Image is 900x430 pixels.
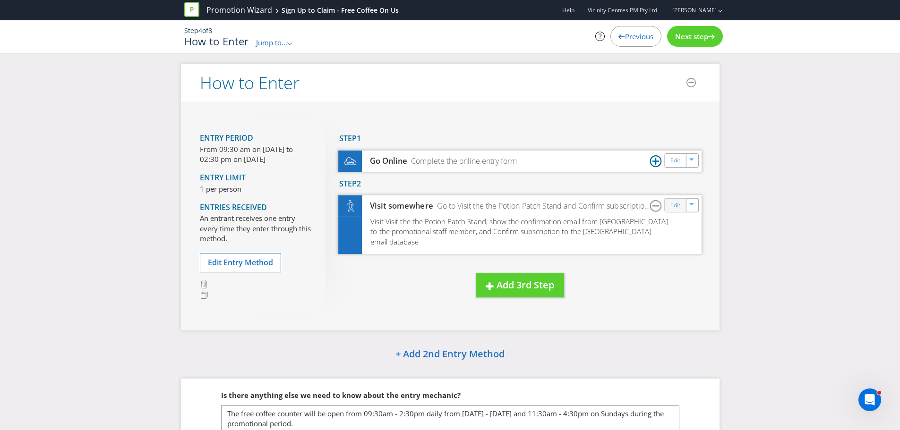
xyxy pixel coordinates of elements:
[200,133,253,143] span: Entry Period
[407,156,517,167] div: Complete the online entry form
[588,6,657,14] span: Vicinity Centres PM Pty Ltd
[184,26,198,35] span: Step
[370,217,668,246] span: Visit Visit the the Potion Patch Stand, show the confirmation email from [GEOGRAPHIC_DATA] to the...
[200,213,311,244] p: An entrant receives one entry every time they enter through this method.
[200,144,311,165] p: From 09:30 am on [DATE] to 02:30 pm on [DATE]
[282,6,399,15] div: Sign Up to Claim - Free Coffee On Us
[670,155,680,166] a: Edit
[625,32,653,41] span: Previous
[663,6,717,14] a: [PERSON_NAME]
[562,6,574,14] a: Help
[200,74,300,93] h2: How to Enter
[200,172,246,183] span: Entry Limit
[858,388,881,411] iframe: Intercom live chat
[202,26,208,35] span: of
[357,133,361,143] span: 1
[208,26,212,35] span: 8
[206,5,272,16] a: Promotion Wizard
[371,345,529,365] button: + Add 2nd Entry Method
[200,203,311,212] h4: Entries Received
[184,35,249,47] h1: How to Enter
[256,38,287,47] span: Jump to...
[362,201,433,211] div: Visit somewhere
[339,133,357,143] span: Step
[433,201,650,211] div: Go to Visit the the Potion Patch Stand and Confirm subscription to the new Lakeside Joondalup Sho...
[476,273,564,297] button: Add 3rd Step
[208,257,273,268] span: Edit Entry Method
[198,26,202,35] span: 4
[497,278,554,291] span: Add 3rd Step
[200,253,281,272] button: Edit Entry Method
[339,178,357,189] span: Step
[221,390,461,400] span: Is there anything else we need to know about the entry mechanic?
[200,184,311,194] p: 1 per person
[362,156,407,167] div: Go Online
[395,347,505,360] span: + Add 2nd Entry Method
[670,200,680,211] a: Edit
[357,178,361,189] span: 2
[675,32,708,41] span: Next step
